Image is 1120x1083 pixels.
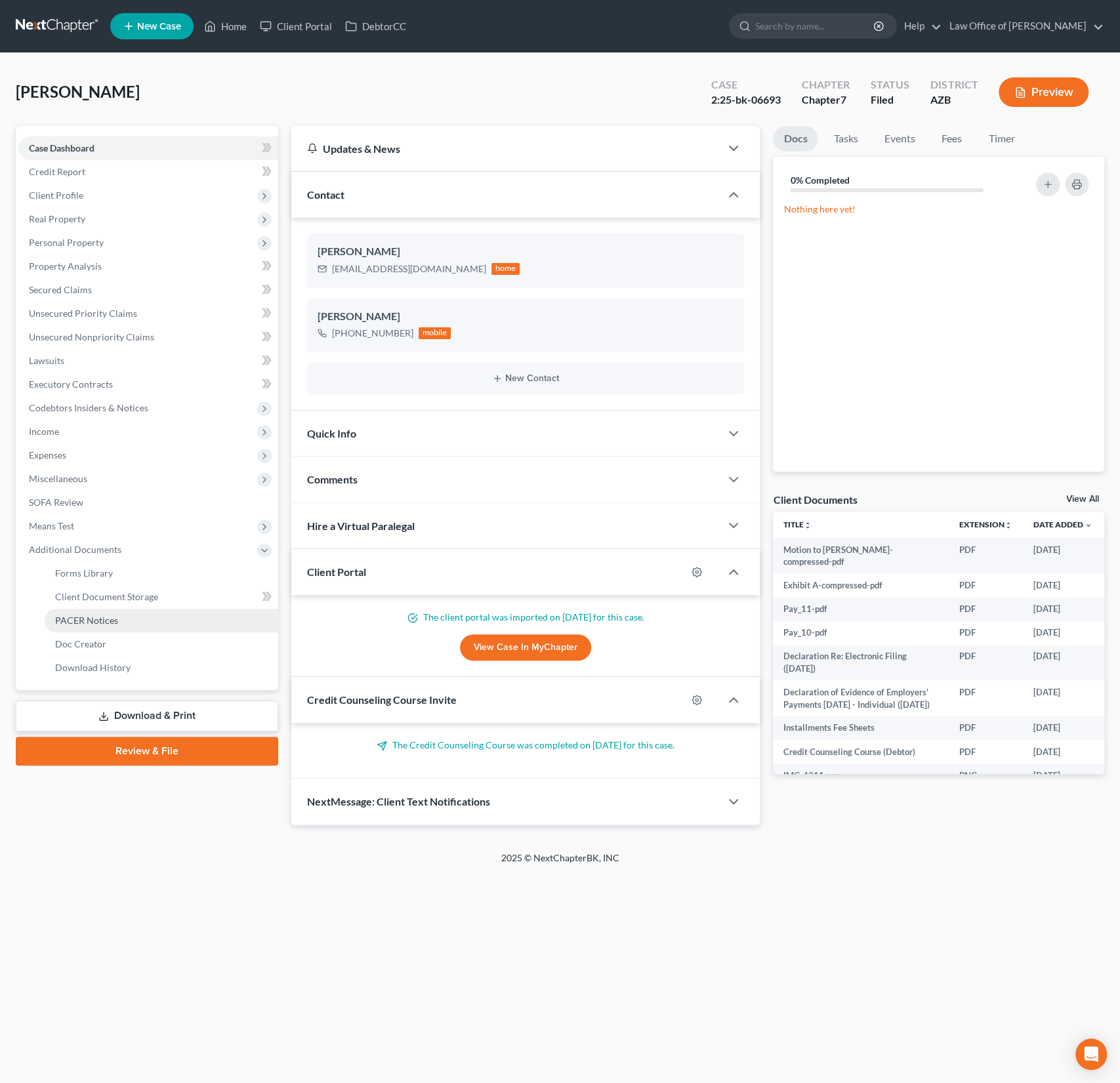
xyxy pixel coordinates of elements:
[18,325,278,349] a: Unsecured Nonpriority Claims
[1023,716,1103,740] td: [DATE]
[29,308,137,319] span: Unsecured Priority Claims
[930,92,978,108] div: AZB
[307,611,745,624] p: The client portal was imported on [DATE] for this case.
[871,92,909,108] div: Filed
[29,473,87,484] span: Miscellaneous
[802,92,850,108] div: Chapter
[1023,740,1103,764] td: [DATE]
[491,263,520,275] div: home
[18,302,278,325] a: Unsecured Priority Claims
[711,77,781,92] div: Case
[18,160,278,184] a: Credit Report
[959,520,1012,529] a: Extensionunfold_more
[773,621,949,645] td: Pay_10-pdf
[29,331,154,342] span: Unsecured Nonpriority Claims
[186,851,934,875] div: 2025 © NextChapterBK, INC
[460,634,591,661] a: View Case in MyChapter
[840,93,846,106] span: 7
[307,520,415,532] span: Hire a Virtual Paralegal
[943,14,1104,38] a: Law Office of [PERSON_NAME]
[18,278,278,302] a: Secured Claims
[55,567,113,579] span: Forms Library
[773,598,949,621] td: Pay_11-pdf
[29,142,94,153] span: Case Dashboard
[29,402,148,413] span: Codebtors Insiders & Notices
[930,126,972,152] a: Fees
[45,656,278,680] a: Download History
[45,585,278,609] a: Client Document Storage
[18,491,278,514] a: SOFA Review
[711,92,781,108] div: 2:25-bk-06693
[18,136,278,160] a: Case Dashboard
[18,349,278,373] a: Lawsuits
[773,764,949,787] td: IMG_4311.png
[339,14,413,38] a: DebtorCC
[999,77,1089,107] button: Preview
[29,355,64,366] span: Lawsuits
[29,260,102,272] span: Property Analysis
[1023,538,1103,574] td: [DATE]
[773,573,949,597] td: Exhibit A-compressed-pdf
[898,14,942,38] a: Help
[1023,645,1103,681] td: [DATE]
[1075,1038,1107,1070] div: Open Intercom Messenger
[29,544,121,555] span: Additional Documents
[1023,573,1103,597] td: [DATE]
[29,213,85,224] span: Real Property
[1005,521,1012,529] i: unfold_more
[332,262,486,276] div: [EMAIL_ADDRESS][DOMAIN_NAME]
[29,166,85,177] span: Credit Report
[1085,521,1092,529] i: expand_more
[773,645,949,681] td: Declaration Re: Electronic Filing ([DATE])
[318,244,734,260] div: [PERSON_NAME]
[29,426,59,437] span: Income
[45,632,278,656] a: Doc Creator
[318,373,734,384] button: New Contact
[949,598,1023,621] td: PDF
[978,126,1025,152] a: Timer
[55,615,118,626] span: PACER Notices
[790,174,849,186] strong: 0% Completed
[16,701,278,731] a: Download & Print
[318,309,734,325] div: [PERSON_NAME]
[773,493,857,506] div: Client Documents
[1066,495,1099,504] a: View All
[55,662,131,673] span: Download History
[137,22,181,31] span: New Case
[783,203,1094,216] p: Nothing here yet!
[773,680,949,716] td: Declaration of Evidence of Employers' Payments [DATE] - Individual ([DATE])
[783,520,812,529] a: Titleunfold_more
[307,188,344,201] span: Contact
[18,373,278,396] a: Executory Contracts
[949,764,1023,787] td: PNG
[18,255,278,278] a: Property Analysis
[1023,680,1103,716] td: [DATE]
[930,77,978,92] div: District
[307,427,356,439] span: Quick Info
[16,737,278,766] a: Review & File
[29,237,104,248] span: Personal Property
[1023,598,1103,621] td: [DATE]
[55,591,158,602] span: Client Document Storage
[823,126,868,152] a: Tasks
[949,538,1023,574] td: PDF
[16,82,140,101] span: [PERSON_NAME]
[29,190,83,201] span: Client Profile
[1033,520,1092,529] a: Date Added expand_more
[949,716,1023,740] td: PDF
[773,716,949,740] td: Installments Fee Sheets
[1023,621,1103,645] td: [DATE]
[773,740,949,764] td: Credit Counseling Course (Debtor)
[29,497,83,508] span: SOFA Review
[307,795,490,807] span: NextMessage: Client Text Notifications
[949,621,1023,645] td: PDF
[45,562,278,585] a: Forms Library
[804,521,812,529] i: unfold_more
[253,14,339,38] a: Client Portal
[773,538,949,574] td: Motion to [PERSON_NAME]-compressed-pdf
[949,573,1023,597] td: PDF
[871,77,909,92] div: Status
[755,14,875,38] input: Search by name...
[949,680,1023,716] td: PDF
[29,378,113,390] span: Executory Contracts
